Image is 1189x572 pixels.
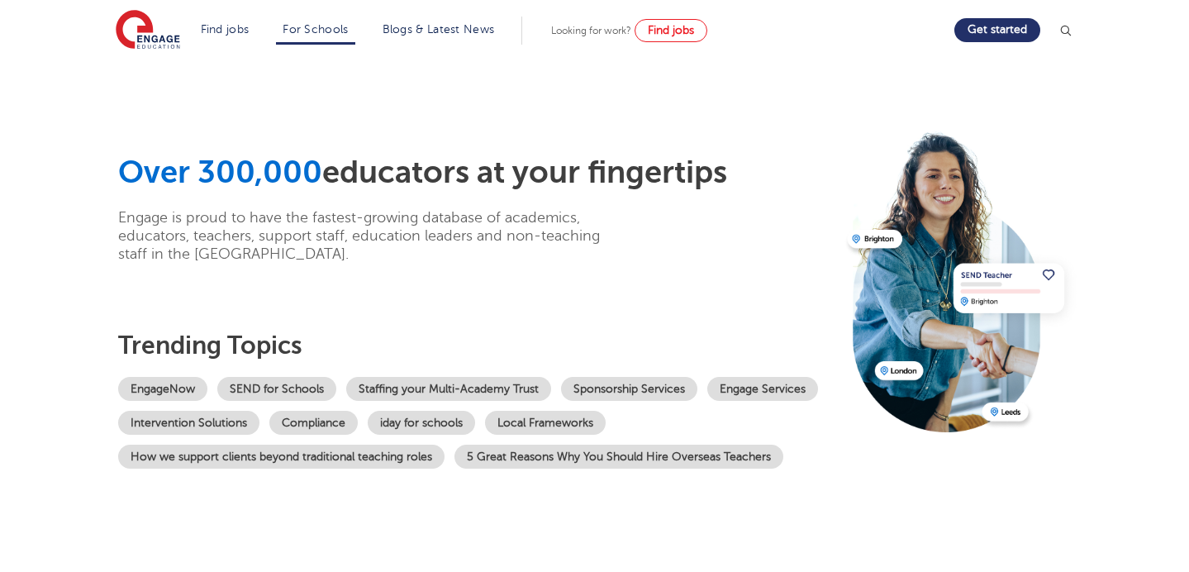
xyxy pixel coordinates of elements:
a: EngageNow [118,377,207,401]
a: Intervention Solutions [118,411,259,435]
span: Find jobs [648,24,694,36]
a: How we support clients beyond traditional teaching roles [118,445,445,469]
a: Find jobs [201,23,250,36]
a: iday for schools [368,411,475,435]
h1: educators at your fingertips [118,154,835,192]
a: 5 Great Reasons Why You Should Hire Overseas Teachers [454,445,783,469]
a: Local Frameworks [485,411,606,435]
span: Looking for work? [551,25,631,36]
img: Engage Education [116,10,180,51]
a: For Schools [283,23,348,36]
a: Sponsorship Services [561,377,697,401]
h3: Trending topics [118,331,835,360]
p: Engage is proud to have the fastest-growing database of academics, educators, teachers, support s... [118,208,626,263]
a: Get started [954,18,1040,42]
a: SEND for Schools [217,377,336,401]
a: Find jobs [635,19,707,42]
a: Engage Services [707,377,818,401]
span: Over 300,000 [118,155,322,190]
a: Compliance [269,411,358,435]
a: Blogs & Latest News [383,23,495,36]
a: Staffing your Multi-Academy Trust [346,377,551,401]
